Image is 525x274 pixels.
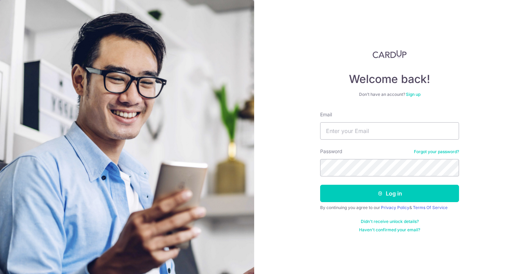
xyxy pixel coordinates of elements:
[320,92,459,97] div: Don’t have an account?
[320,185,459,202] button: Log in
[320,72,459,86] h4: Welcome back!
[320,148,342,155] label: Password
[406,92,420,97] a: Sign up
[381,205,409,210] a: Privacy Policy
[359,227,420,233] a: Haven't confirmed your email?
[414,149,459,155] a: Forgot your password?
[373,50,407,58] img: CardUp Logo
[320,122,459,140] input: Enter your Email
[361,219,419,224] a: Didn't receive unlock details?
[320,111,332,118] label: Email
[413,205,448,210] a: Terms Of Service
[320,205,459,210] div: By continuing you agree to our &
